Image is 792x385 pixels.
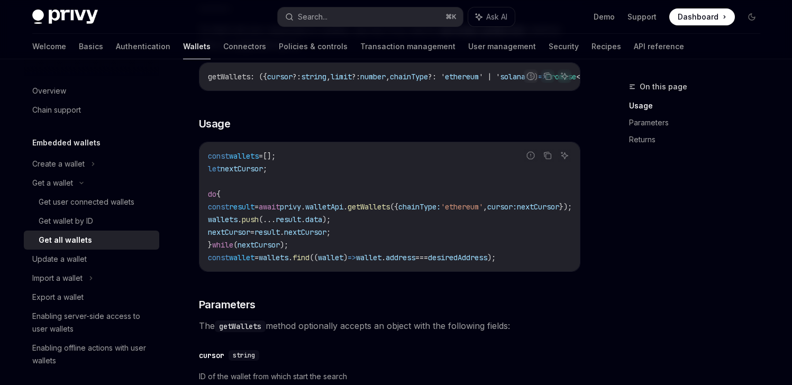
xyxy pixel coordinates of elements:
[24,212,159,231] a: Get wallet by ID
[428,72,445,81] span: ?: '
[208,72,250,81] span: getWallets
[541,69,554,83] button: Copy the contents from the code block
[199,318,580,333] span: The method optionally accepts an object with the following fields:
[199,116,231,131] span: Usage
[629,114,769,131] a: Parameters
[381,253,386,262] span: .
[629,131,769,148] a: Returns
[24,231,159,250] a: Get all wallets
[39,215,93,227] div: Get wallet by ID
[208,164,221,173] span: let
[678,12,718,22] span: Dashboard
[305,215,322,224] span: data
[259,253,288,262] span: wallets
[259,202,280,212] span: await
[223,34,266,59] a: Connectors
[238,240,280,250] span: nextCursor
[445,13,457,21] span: ⌘ K
[669,8,735,25] a: Dashboard
[280,240,288,250] span: );
[32,342,153,367] div: Enabling offline actions with user wallets
[524,149,538,162] button: Report incorrect code
[263,215,276,224] span: ...
[32,34,66,59] a: Welcome
[199,350,224,361] div: cursor
[24,81,159,100] a: Overview
[428,253,487,262] span: desiredAddress
[263,151,276,161] span: [];
[517,202,559,212] span: nextCursor
[250,227,254,237] span: =
[183,34,211,59] a: Wallets
[326,72,331,81] span: ,
[559,202,572,212] span: });
[284,227,326,237] span: nextCursor
[250,72,267,81] span: : ({
[229,151,259,161] span: wallets
[208,253,229,262] span: const
[199,370,580,383] span: ID of the wallet from which start the search
[487,202,517,212] span: cursor:
[32,272,83,285] div: Import a wallet
[558,69,571,83] button: Ask AI
[301,215,305,224] span: .
[208,240,212,250] span: }
[208,202,229,212] span: const
[32,158,85,170] div: Create a wallet
[390,72,428,81] span: chainType
[541,149,554,162] button: Copy the contents from the code block
[486,12,507,22] span: Ask AI
[116,34,170,59] a: Authentication
[390,202,398,212] span: ({
[629,97,769,114] a: Usage
[24,307,159,338] a: Enabling server-side access to user wallets
[591,34,621,59] a: Recipes
[640,80,687,93] span: On this page
[208,151,229,161] span: const
[293,253,309,262] span: find
[32,104,81,116] div: Chain support
[524,69,538,83] button: Report incorrect code
[301,202,305,212] span: .
[309,253,318,262] span: ((
[305,202,343,212] span: walletApi
[594,12,615,22] a: Demo
[558,149,571,162] button: Ask AI
[32,291,84,304] div: Export a wallet
[343,202,348,212] span: .
[360,34,456,59] a: Transaction management
[24,192,159,212] a: Get user connected wallets
[348,253,356,262] span: =>
[208,215,238,224] span: wallets
[441,202,483,212] span: 'ethereum'
[32,177,73,189] div: Get a wallet
[331,72,352,81] span: limit
[326,227,331,237] span: ;
[24,338,159,370] a: Enabling offline actions with user wallets
[500,72,525,81] span: solana
[32,10,98,24] img: dark logo
[24,100,159,120] a: Chain support
[280,202,301,212] span: privy
[278,7,463,26] button: Search...⌘K
[487,253,496,262] span: );
[538,72,547,81] span: =>
[254,202,259,212] span: =
[468,34,536,59] a: User management
[479,72,500,81] span: ' | '
[199,297,256,312] span: Parameters
[208,227,250,237] span: nextCursor
[229,202,254,212] span: result
[279,34,348,59] a: Policies & controls
[238,215,242,224] span: .
[32,310,153,335] div: Enabling server-side access to user wallets
[301,72,326,81] span: string
[229,253,254,262] span: wallet
[233,240,238,250] span: (
[386,253,415,262] span: address
[743,8,760,25] button: Toggle dark mode
[445,72,479,81] span: ethereum
[24,250,159,269] a: Update a wallet
[233,351,255,360] span: string
[386,72,390,81] span: ,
